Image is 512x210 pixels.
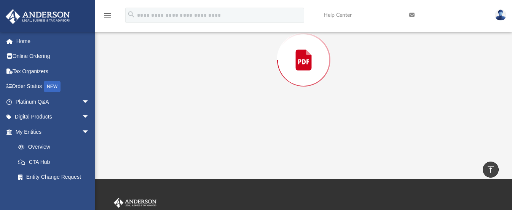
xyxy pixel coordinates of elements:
span: arrow_drop_down [82,109,97,125]
span: arrow_drop_down [82,124,97,140]
i: vertical_align_top [486,165,495,174]
a: Platinum Q&Aarrow_drop_down [5,94,101,109]
i: menu [103,11,112,20]
a: CTA Hub [11,154,101,170]
a: Digital Productsarrow_drop_down [5,109,101,125]
a: Overview [11,139,101,155]
a: menu [103,14,112,20]
a: Tax Organizers [5,64,101,79]
div: NEW [44,81,61,92]
a: Home [5,34,101,49]
a: Order StatusNEW [5,79,101,95]
a: Online Ordering [5,49,101,64]
a: vertical_align_top [483,162,499,178]
a: My Entitiesarrow_drop_down [5,124,101,139]
a: Entity Change Request [11,170,101,185]
i: search [127,10,136,19]
img: Anderson Advisors Platinum Portal [3,9,72,24]
span: arrow_drop_down [82,94,97,110]
img: User Pic [495,10,506,21]
img: Anderson Advisors Platinum Portal [112,198,158,208]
